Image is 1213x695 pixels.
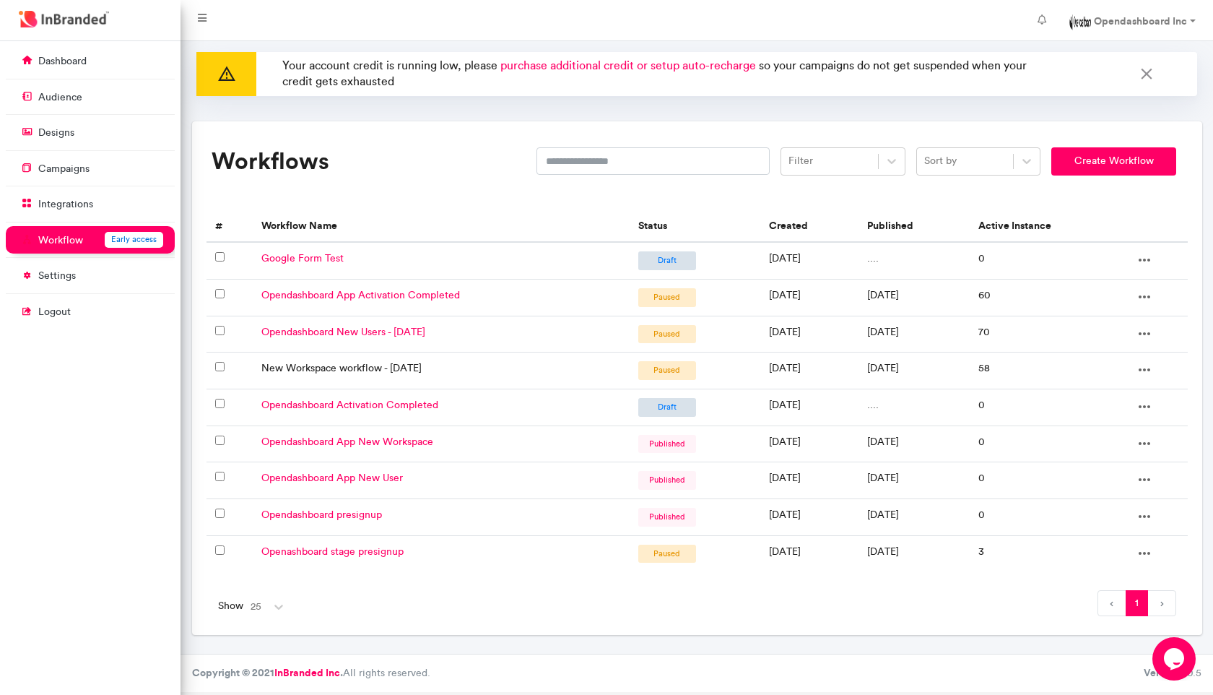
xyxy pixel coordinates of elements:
[38,233,83,248] p: Workflow
[38,126,74,140] p: designs
[970,316,1127,353] td: 70
[500,59,756,72] span: purchase additional credit or setup auto-recharge
[858,462,970,499] td: [DATE]
[1126,590,1148,616] a: Page 1 is your current page
[38,305,71,319] p: logout
[261,472,403,484] a: Opendashboard App New User
[6,226,175,254] a: WorkflowEarly access
[760,316,858,353] td: [DATE]
[251,600,261,614] div: 25
[638,325,696,344] span: paused
[1051,147,1176,176] button: Create Workflow
[192,666,343,679] strong: Copyright © 2021 .
[760,242,858,279] td: [DATE]
[1058,6,1207,35] a: Opendashboard Inc
[970,389,1127,426] td: 0
[38,197,93,212] p: integrations
[970,535,1127,571] td: 3
[261,436,433,448] a: Opendashboard App New Workspace
[858,389,970,426] td: ....
[760,389,858,426] td: [DATE]
[212,147,526,175] h2: Workflows
[760,426,858,462] td: [DATE]
[1152,637,1199,681] iframe: chat widget
[760,499,858,536] td: [DATE]
[858,426,970,462] td: [DATE]
[970,426,1127,462] td: 0
[788,154,813,168] div: Filter
[1144,666,1178,679] b: Version
[970,462,1127,499] td: 0
[760,353,858,389] td: [DATE]
[6,262,175,289] a: settings
[261,326,425,338] a: Opendashboard New Users - [DATE]
[760,280,858,316] td: [DATE]
[638,251,696,270] span: draft
[253,210,630,243] th: Workflow Name
[638,508,696,527] span: published
[218,599,243,613] p: Show
[630,210,760,243] th: Status
[970,210,1127,243] th: Active Instance
[970,353,1127,389] td: 58
[261,289,460,301] a: Opendashboard App Activation Completed
[970,280,1127,316] td: 60
[274,666,340,679] a: InBranded Inc
[858,210,970,243] th: Published
[858,280,970,316] td: [DATE]
[638,361,696,380] span: paused
[858,499,970,536] td: [DATE]
[1094,14,1187,27] strong: Opendashboard Inc
[6,190,175,217] a: integrations
[38,54,87,69] p: dashboard
[181,654,1213,692] footer: All rights reserved.
[858,535,970,571] td: [DATE]
[760,210,858,243] th: Created
[38,162,90,176] p: campaigns
[638,288,696,307] span: paused
[638,398,696,417] span: draft
[38,269,76,283] p: settings
[261,252,344,264] a: Google Form Test
[638,435,696,454] span: published
[15,7,113,31] img: InBranded Logo
[858,242,970,279] td: ....
[1144,666,1201,681] div: 3.0.5
[1069,12,1091,33] img: profile dp
[261,399,438,411] a: Opendashboard Activation Completed
[111,234,157,244] span: Early access
[638,471,696,490] span: published
[206,210,253,243] th: #
[760,462,858,499] td: [DATE]
[638,545,696,564] span: paused
[970,499,1127,536] td: 0
[858,316,970,353] td: [DATE]
[261,509,382,521] a: Opendashboard presignup
[6,155,175,182] a: campaigns
[6,118,175,146] a: designs
[261,362,422,374] a: New Workspace workflow - [DATE]
[6,83,175,111] a: audience
[261,545,404,558] a: Openashboard stage presignup
[277,52,1057,96] p: Your account credit is running low, please so your campaigns do not get suspended when your credi...
[760,535,858,571] td: [DATE]
[6,47,175,74] a: dashboard
[924,154,957,168] div: Sort by
[38,90,82,105] p: audience
[858,353,970,389] td: [DATE]
[970,242,1127,279] td: 0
